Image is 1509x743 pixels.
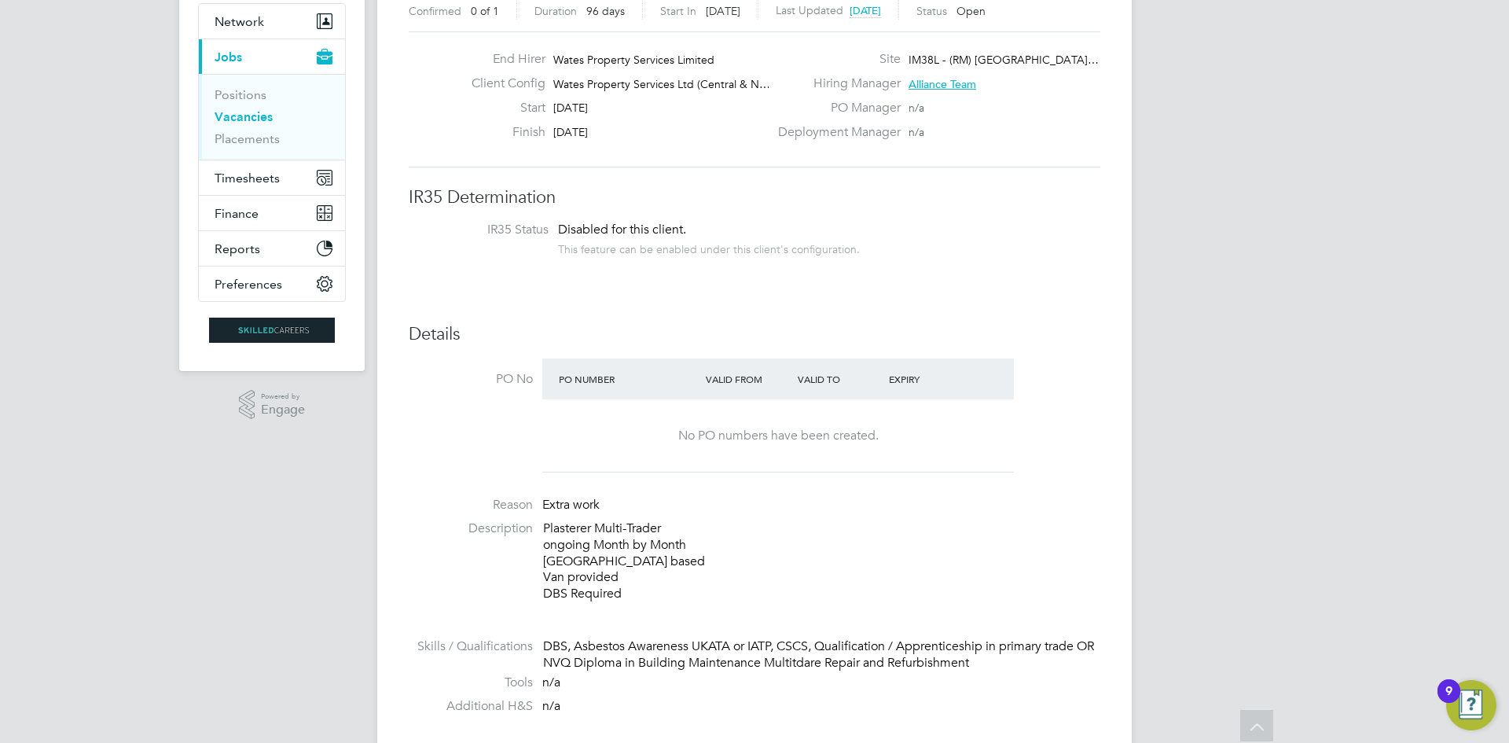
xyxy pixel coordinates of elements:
a: Positions [215,87,266,102]
span: Wates Property Services Ltd (Central & N… [553,77,770,91]
label: PO No [409,371,533,388]
span: [DATE] [706,4,740,18]
label: Deployment Manager [769,124,901,141]
span: Jobs [215,50,242,64]
label: IR35 Status [424,222,549,238]
button: Jobs [199,39,345,74]
div: 9 [1445,691,1452,712]
div: No PO numbers have been created. [558,428,998,444]
a: Vacancies [215,109,273,124]
label: Hiring Manager [769,75,901,92]
span: 96 days [586,4,625,18]
a: Placements [215,131,280,146]
span: Network [215,14,264,29]
button: Finance [199,196,345,230]
p: Plasterer Multi-Trader ongoing Month by Month [GEOGRAPHIC_DATA] based Van provided DBS Required [543,520,1100,602]
label: Last Updated [776,3,843,17]
label: Additional H&S [409,698,533,715]
label: Site [769,51,901,68]
label: Status [916,4,947,18]
span: Finance [215,206,259,221]
span: [DATE] [553,125,588,139]
div: DBS, Asbestos Awareness UKATA or IATP, CSCS, Qualification / Apprenticeship in primary trade OR N... [543,638,1100,671]
span: Timesheets [215,171,280,186]
span: Alliance Team [909,77,976,91]
span: Wates Property Services Limited [553,53,714,67]
span: 0 of 1 [471,4,499,18]
button: Reports [199,231,345,266]
a: Powered byEngage [239,390,306,420]
h3: Details [409,323,1100,346]
span: n/a [542,675,560,690]
button: Preferences [199,267,345,301]
button: Network [199,4,345,39]
span: Open [956,4,986,18]
label: Duration [534,4,577,18]
label: Skills / Qualifications [409,638,533,655]
label: Start [459,100,545,116]
div: Valid To [794,365,886,393]
span: Preferences [215,277,282,292]
a: Go to home page [198,318,346,343]
h3: IR35 Determination [409,186,1100,209]
span: [DATE] [553,101,588,115]
span: n/a [542,698,560,714]
span: Engage [261,403,305,417]
div: Jobs [199,74,345,160]
div: Expiry [885,365,977,393]
div: This feature can be enabled under this client's configuration. [558,238,860,256]
div: Valid From [702,365,794,393]
span: Powered by [261,390,305,403]
label: Description [409,520,533,537]
label: End Hirer [459,51,545,68]
button: Timesheets [199,160,345,195]
span: Disabled for this client. [558,222,686,237]
label: Client Config [459,75,545,92]
label: PO Manager [769,100,901,116]
label: Tools [409,675,533,691]
span: [DATE] [850,4,881,17]
div: PO Number [555,365,702,393]
span: IM38L - (RM) [GEOGRAPHIC_DATA]… [909,53,1099,67]
span: n/a [909,125,924,139]
span: n/a [909,101,924,115]
label: Start In [660,4,696,18]
button: Open Resource Center, 9 new notifications [1446,680,1496,730]
label: Finish [459,124,545,141]
span: Reports [215,241,260,256]
label: Reason [409,497,533,513]
label: Confirmed [409,4,461,18]
span: Extra work [542,497,600,513]
img: skilledcareers-logo-retina.png [209,318,335,343]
